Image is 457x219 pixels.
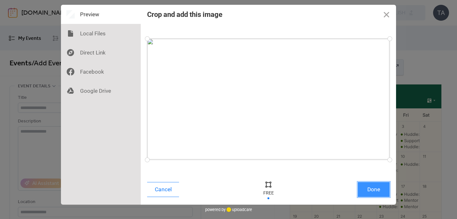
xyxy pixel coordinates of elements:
[61,5,141,24] div: Preview
[61,43,141,62] div: Direct Link
[61,62,141,81] div: Facebook
[147,182,179,197] button: Cancel
[358,182,390,197] button: Done
[61,81,141,100] div: Google Drive
[205,205,252,214] div: powered by
[61,24,141,43] div: Local Files
[147,11,222,18] div: Crop and add this image
[377,5,396,24] button: Close
[226,207,252,212] a: uploadcare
